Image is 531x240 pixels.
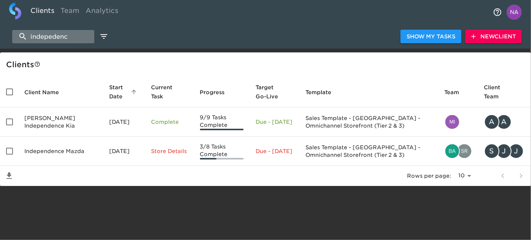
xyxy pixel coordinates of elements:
[151,147,188,155] p: Store Details
[445,144,472,159] div: bailey.rubin@cdk.com, sreeramsarma.gvs@cdk.com
[445,88,469,97] span: Team
[6,58,528,71] div: Client s
[9,3,21,19] img: logo
[256,83,283,101] span: Calculated based on the start date and the duration of all Tasks contained in this Hub.
[12,30,94,43] input: search
[445,144,459,158] img: bailey.rubin@cdk.com
[256,147,293,155] p: Due - [DATE]
[299,137,439,166] td: Sales Template - [GEOGRAPHIC_DATA] - Omnichannel Storefront (Tier 2 & 3)
[509,144,524,159] div: J
[103,137,145,166] td: [DATE]
[484,114,499,129] div: A
[256,118,293,126] p: Due - [DATE]
[18,107,103,137] td: [PERSON_NAME] Independence Kia
[454,170,474,182] select: rows per page
[445,114,472,129] div: mia.fisher@cdk.com
[18,137,103,166] td: Independence Mazda
[83,3,121,21] a: Analytics
[496,114,512,129] div: A
[407,172,451,180] p: Rows per page:
[103,107,145,137] td: [DATE]
[407,32,455,41] span: Show My Tasks
[458,144,471,158] img: sreeramsarma.gvs@cdk.com
[256,83,293,101] span: Target Go-Live
[496,144,512,159] div: J
[484,144,525,159] div: stephanie.haynes@cdk.com, jarellevans@independencemazda.com, Jarellevans@independencemazda.com
[151,83,188,101] span: Current Task
[471,32,516,41] span: New Client
[151,83,178,101] span: This is the next Task in this Hub that should be completed
[24,88,69,97] span: Client Name
[57,3,83,21] a: Team
[299,107,439,137] td: Sales Template - [GEOGRAPHIC_DATA] - Omnichannel Storefront (Tier 2 & 3)
[305,88,341,97] span: Template
[200,88,235,97] span: Progress
[445,115,459,129] img: mia.fisher@cdk.com
[401,30,461,44] button: Show My Tasks
[109,83,139,101] span: Start Date
[194,107,250,137] td: 9/9 Tasks Complete
[151,118,188,126] p: Complete
[34,61,40,67] svg: This is a list of all of your clients and clients shared with you
[465,30,522,44] button: NewClient
[484,83,525,101] span: Client Team
[507,5,522,20] img: Profile
[488,3,507,21] button: notifications
[484,144,499,159] div: S
[194,137,250,166] td: 3/8 Tasks Complete
[484,114,525,129] div: apack@bobsightkia.com, APACK@BOBSIGHTKIA.COM
[27,3,57,21] a: Clients
[97,30,110,43] button: edit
